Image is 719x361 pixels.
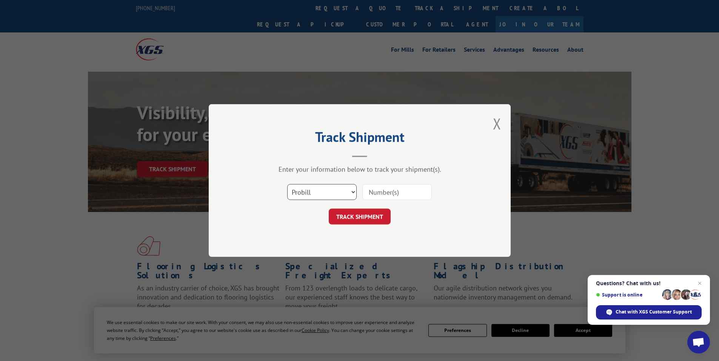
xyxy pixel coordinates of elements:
[687,331,710,353] div: Open chat
[246,132,473,146] h2: Track Shipment
[246,165,473,174] div: Enter your information below to track your shipment(s).
[596,292,659,298] span: Support is online
[695,279,704,288] span: Close chat
[596,280,702,286] span: Questions? Chat with us!
[616,309,692,315] span: Chat with XGS Customer Support
[362,184,432,200] input: Number(s)
[596,305,702,320] div: Chat with XGS Customer Support
[329,209,391,224] button: TRACK SHIPMENT
[493,114,501,134] button: Close modal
